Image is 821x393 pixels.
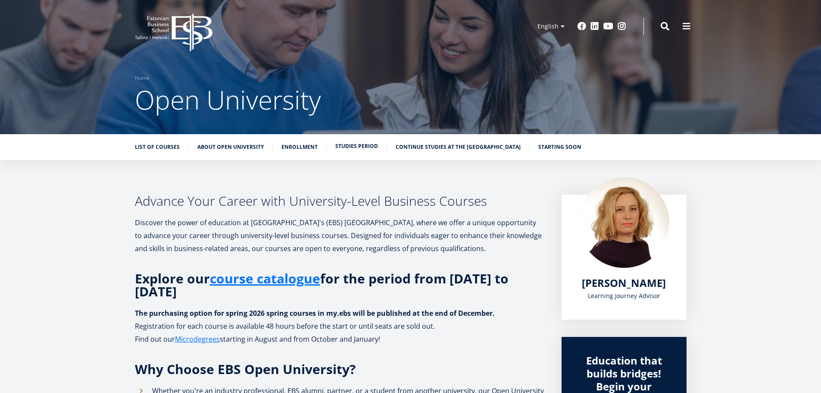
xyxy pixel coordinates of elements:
[135,82,321,117] span: Open University
[135,74,150,82] a: Home
[582,276,666,290] span: [PERSON_NAME]
[618,22,626,31] a: Instagram
[210,272,320,285] a: course catalogue
[135,143,180,151] a: List of Courses
[135,195,544,208] h3: Advance Your Career with University-Level Business Courses
[538,143,581,151] a: Starting soon
[579,289,669,302] div: Learning Journey Advisor
[197,143,264,151] a: About Open University
[135,320,544,346] p: Registration for each course is available 48 hours before the start or until seats are sold out. ...
[335,142,378,151] a: Studies period
[582,277,666,289] a: [PERSON_NAME]
[281,143,318,151] a: Enrollment
[578,22,586,31] a: Facebook
[135,360,356,378] span: Why Choose EBS Open University?
[603,22,613,31] a: Youtube
[175,333,220,346] a: Microdegrees
[590,22,599,31] a: Linkedin
[135,308,495,318] strong: The purchasing option for spring 2026 spring courses in my.ebs will be published at the end of De...
[579,177,669,268] img: Kadri Osula Learning Journey Advisor
[135,216,544,255] p: Discover the power of education at [GEOGRAPHIC_DATA]'s (EBS) [GEOGRAPHIC_DATA], where we offer a ...
[135,270,509,300] strong: Explore our for the period from [DATE] to [DATE]
[396,143,521,151] a: Continue studies at the [GEOGRAPHIC_DATA]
